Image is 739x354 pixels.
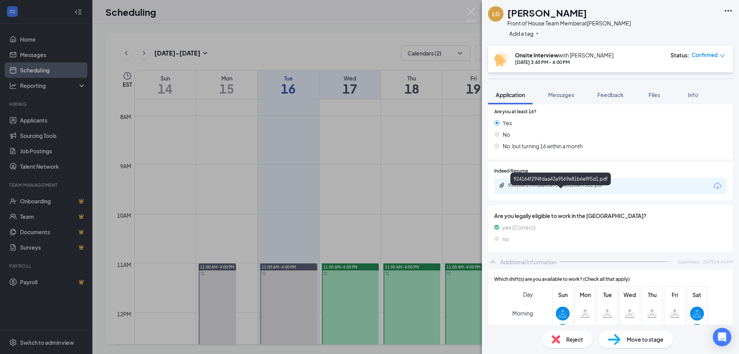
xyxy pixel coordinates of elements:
[492,10,500,18] div: LG
[494,168,528,175] span: Indeed Resume
[496,91,525,98] span: Application
[597,91,624,98] span: Feedback
[703,258,733,265] span: [DATE] 4:44 PM
[507,19,631,27] div: Front of House Team Member at [PERSON_NAME]
[494,211,727,220] span: Are you legally eligible to work in the [GEOGRAPHIC_DATA]?
[523,290,533,299] span: Day
[499,182,624,190] a: Paperclip924164f294fdaa43a9569e81b6e9f5d1.pdf
[645,290,659,299] span: Thu
[649,91,660,98] span: Files
[499,182,505,188] svg: Paperclip
[503,119,512,127] span: Yes
[500,258,557,266] div: Additional Information
[507,324,533,337] span: Afternoon
[510,173,611,185] div: 924164f294fdaa43a9569e81b6e9f5d1.pdf
[507,29,542,37] button: PlusAdd a tag
[494,276,630,283] span: Which shift(s) are you available to work? (Check all that apply)
[713,328,731,346] div: Open Intercom Messenger
[690,290,704,299] span: Sat
[503,130,510,139] span: No
[566,335,583,344] span: Reject
[678,258,700,265] span: Submitted:
[692,51,718,59] span: Confirmed
[623,290,637,299] span: Wed
[503,142,583,150] span: No, but turning 16 within a month
[488,257,497,267] svg: ChevronUp
[688,91,698,98] span: Info
[494,108,537,116] span: Are you at least 16?
[578,290,592,299] span: Mon
[502,235,509,243] span: no
[515,51,614,59] div: with [PERSON_NAME]
[713,181,722,191] svg: Download
[515,52,558,59] b: Onsite Interview
[548,91,574,98] span: Messages
[670,51,689,59] div: Status :
[668,290,682,299] span: Fri
[600,290,614,299] span: Tue
[535,31,540,36] svg: Plus
[556,290,570,299] span: Sun
[724,6,733,15] svg: Ellipses
[507,6,587,19] h1: [PERSON_NAME]
[720,53,725,59] span: down
[502,223,535,232] span: yes (Correct)
[515,59,614,65] div: [DATE] 3:45 PM - 4:00 PM
[512,306,533,320] span: Morning
[508,182,616,188] div: 924164f294fdaa43a9569e81b6e9f5d1.pdf
[627,335,664,344] span: Move to stage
